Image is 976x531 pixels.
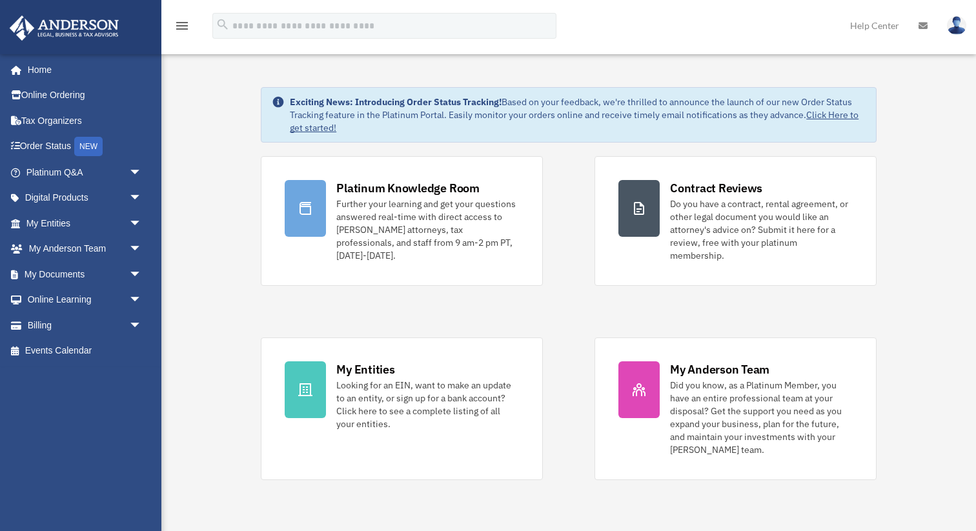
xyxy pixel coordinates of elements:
[216,17,230,32] i: search
[290,96,502,108] strong: Exciting News: Introducing Order Status Tracking!
[670,180,762,196] div: Contract Reviews
[261,337,543,480] a: My Entities Looking for an EIN, want to make an update to an entity, or sign up for a bank accoun...
[9,287,161,313] a: Online Learningarrow_drop_down
[9,261,161,287] a: My Documentsarrow_drop_down
[336,361,394,377] div: My Entities
[336,379,519,430] div: Looking for an EIN, want to make an update to an entity, or sign up for a bank account? Click her...
[595,156,877,286] a: Contract Reviews Do you have a contract, rental agreement, or other legal document you would like...
[129,210,155,237] span: arrow_drop_down
[947,16,966,35] img: User Pic
[9,210,161,236] a: My Entitiesarrow_drop_down
[670,197,853,262] div: Do you have a contract, rental agreement, or other legal document you would like an attorney's ad...
[290,95,866,134] div: Based on your feedback, we're thrilled to announce the launch of our new Order Status Tracking fe...
[670,379,853,456] div: Did you know, as a Platinum Member, you have an entire professional team at your disposal? Get th...
[9,236,161,262] a: My Anderson Teamarrow_drop_down
[174,23,190,34] a: menu
[261,156,543,286] a: Platinum Knowledge Room Further your learning and get your questions answered real-time with dire...
[74,137,103,156] div: NEW
[290,109,859,134] a: Click Here to get started!
[595,337,877,480] a: My Anderson Team Did you know, as a Platinum Member, you have an entire professional team at your...
[174,18,190,34] i: menu
[9,108,161,134] a: Tax Organizers
[9,312,161,338] a: Billingarrow_drop_down
[129,312,155,339] span: arrow_drop_down
[9,134,161,160] a: Order StatusNEW
[129,287,155,314] span: arrow_drop_down
[129,185,155,212] span: arrow_drop_down
[9,83,161,108] a: Online Ordering
[670,361,769,377] div: My Anderson Team
[9,185,161,211] a: Digital Productsarrow_drop_down
[336,180,480,196] div: Platinum Knowledge Room
[129,159,155,186] span: arrow_drop_down
[336,197,519,262] div: Further your learning and get your questions answered real-time with direct access to [PERSON_NAM...
[129,261,155,288] span: arrow_drop_down
[9,338,161,364] a: Events Calendar
[6,15,123,41] img: Anderson Advisors Platinum Portal
[9,159,161,185] a: Platinum Q&Aarrow_drop_down
[129,236,155,263] span: arrow_drop_down
[9,57,155,83] a: Home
